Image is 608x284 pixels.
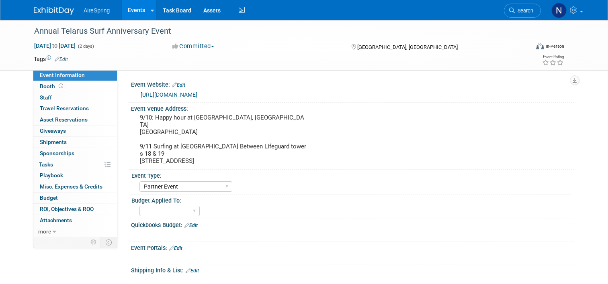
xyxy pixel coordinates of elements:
[131,219,574,229] div: Quickbooks Budget:
[170,42,217,51] button: Committed
[40,150,74,156] span: Sponsorships
[33,137,117,148] a: Shipments
[33,114,117,125] a: Asset Reservations
[504,4,541,18] a: Search
[40,172,63,179] span: Playbook
[57,83,65,89] span: Booth not reserved yet
[131,79,574,89] div: Event Website:
[357,44,458,50] span: [GEOGRAPHIC_DATA], [GEOGRAPHIC_DATA]
[40,72,85,78] span: Event Information
[40,195,58,201] span: Budget
[186,268,199,274] a: Edit
[172,82,185,88] a: Edit
[33,181,117,192] a: Misc. Expenses & Credits
[40,83,65,89] span: Booth
[33,170,117,181] a: Playbook
[40,139,67,145] span: Shipments
[551,3,567,18] img: Natalie Pyron
[34,42,76,49] span: [DATE] [DATE]
[33,159,117,170] a: Tasks
[51,43,59,49] span: to
[34,7,74,15] img: ExhibitDay
[141,91,197,98] a: [URL][DOMAIN_NAME]
[40,105,89,112] span: Travel Reservations
[40,217,72,223] span: Attachments
[536,43,544,49] img: Format-Inperson.png
[33,70,117,81] a: Event Information
[31,24,519,39] div: Annual Telarus Surf Anniversary Event
[33,226,117,237] a: more
[38,228,51,235] span: more
[84,7,110,14] span: AireSpring
[131,195,571,205] div: Budget Applied To:
[33,193,117,203] a: Budget
[131,103,574,113] div: Event Venue Address:
[545,43,564,49] div: In-Person
[131,242,574,252] div: Event Portals:
[33,215,117,226] a: Attachments
[140,114,307,164] pre: 9/10: Happy hour at [GEOGRAPHIC_DATA], [GEOGRAPHIC_DATA] [GEOGRAPHIC_DATA] 9/11 Surfing at [GEOGR...
[131,170,571,180] div: Event Type:
[40,116,88,123] span: Asset Reservations
[40,94,52,101] span: Staff
[40,206,94,212] span: ROI, Objectives & ROO
[542,55,564,59] div: Event Rating
[33,148,117,159] a: Sponsorships
[33,204,117,215] a: ROI, Objectives & ROO
[77,44,94,49] span: (2 days)
[33,103,117,114] a: Travel Reservations
[33,92,117,103] a: Staff
[87,237,101,247] td: Personalize Event Tab Strip
[33,81,117,92] a: Booth
[39,161,53,168] span: Tasks
[101,237,117,247] td: Toggle Event Tabs
[169,245,182,251] a: Edit
[515,8,533,14] span: Search
[34,55,68,63] td: Tags
[40,183,102,190] span: Misc. Expenses & Credits
[55,57,68,62] a: Edit
[184,223,198,228] a: Edit
[33,126,117,136] a: Giveaways
[486,42,564,54] div: Event Format
[131,264,574,275] div: Shipping Info & List:
[40,128,66,134] span: Giveaways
